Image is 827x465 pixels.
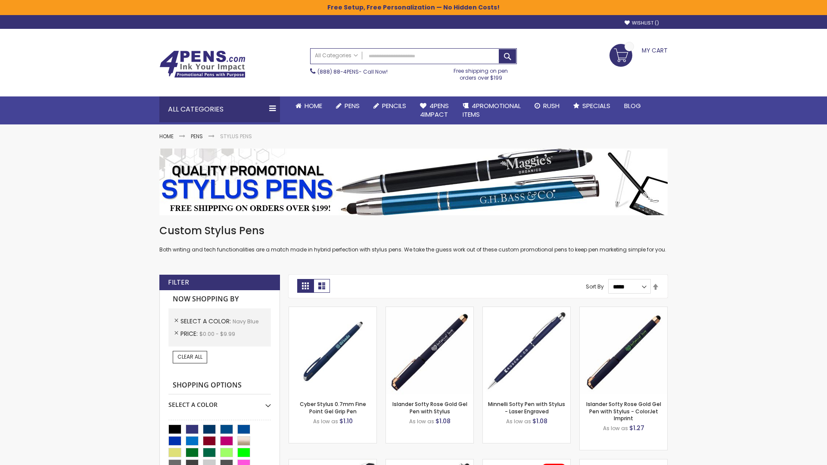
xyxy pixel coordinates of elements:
strong: Stylus Pens [220,133,252,140]
a: 4Pens4impact [413,96,456,124]
div: All Categories [159,96,280,122]
span: As low as [506,418,531,425]
h1: Custom Stylus Pens [159,224,668,238]
span: As low as [313,418,338,425]
span: $1.08 [532,417,547,425]
span: $1.27 [629,424,644,432]
a: Home [289,96,329,115]
img: Islander Softy Rose Gold Gel Pen with Stylus-Navy Blue [386,307,473,394]
a: (888) 88-4PENS [317,68,359,75]
img: Cyber Stylus 0.7mm Fine Point Gel Grip Pen-Navy Blue [289,307,376,394]
a: Wishlist [625,20,659,26]
span: $1.08 [435,417,451,425]
a: Islander Softy Rose Gold Gel Pen with Stylus-Navy Blue [386,307,473,314]
span: 4PROMOTIONAL ITEMS [463,101,521,119]
a: Minnelli Softy Pen with Stylus - Laser Engraved-Navy Blue [483,307,570,314]
span: Price [180,329,199,338]
a: Specials [566,96,617,115]
a: Pens [191,133,203,140]
strong: Filter [168,278,189,287]
a: 4PROMOTIONALITEMS [456,96,528,124]
span: $1.10 [339,417,353,425]
a: Islander Softy Rose Gold Gel Pen with Stylus - ColorJet Imprint-Navy Blue [580,307,667,314]
span: Rush [543,101,560,110]
a: Clear All [173,351,207,363]
strong: Shopping Options [168,376,271,395]
img: Stylus Pens [159,149,668,215]
img: Minnelli Softy Pen with Stylus - Laser Engraved-Navy Blue [483,307,570,394]
a: Rush [528,96,566,115]
span: Pencils [382,101,406,110]
a: Pencils [367,96,413,115]
span: Specials [582,101,610,110]
a: Cyber Stylus 0.7mm Fine Point Gel Grip Pen-Navy Blue [289,307,376,314]
img: 4Pens Custom Pens and Promotional Products [159,50,246,78]
a: Minnelli Softy Pen with Stylus - Laser Engraved [488,400,565,415]
span: As low as [603,425,628,432]
span: Home [305,101,322,110]
a: Home [159,133,174,140]
span: - Call Now! [317,68,388,75]
span: All Categories [315,52,358,59]
strong: Now Shopping by [168,290,271,308]
span: As low as [409,418,434,425]
a: All Categories [311,49,362,63]
a: Islander Softy Rose Gold Gel Pen with Stylus - ColorJet Imprint [586,400,661,422]
span: Blog [624,101,641,110]
a: Blog [617,96,648,115]
span: $0.00 - $9.99 [199,330,235,338]
span: 4Pens 4impact [420,101,449,119]
a: Islander Softy Rose Gold Gel Pen with Stylus [392,400,467,415]
img: Islander Softy Rose Gold Gel Pen with Stylus - ColorJet Imprint-Navy Blue [580,307,667,394]
span: Navy Blue [233,318,258,325]
div: Free shipping on pen orders over $199 [445,64,517,81]
div: Both writing and tech functionalities are a match made in hybrid perfection with stylus pens. We ... [159,224,668,254]
a: Pens [329,96,367,115]
div: Select A Color [168,394,271,409]
span: Clear All [177,353,202,360]
span: Select A Color [180,317,233,325]
label: Sort By [586,283,604,290]
strong: Grid [297,279,314,293]
a: Cyber Stylus 0.7mm Fine Point Gel Grip Pen [300,400,366,415]
span: Pens [345,101,360,110]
